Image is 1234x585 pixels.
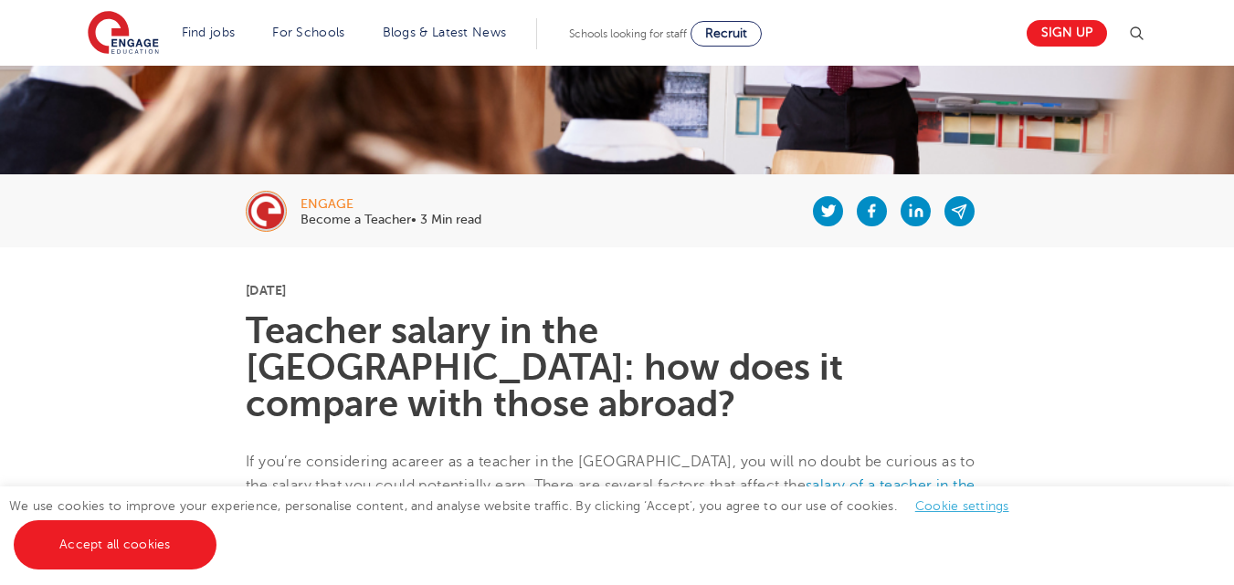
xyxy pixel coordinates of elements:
[691,21,762,47] a: Recruit
[246,284,988,297] p: [DATE]
[1027,20,1107,47] a: Sign up
[399,454,733,470] span: career as a teacher in the [GEOGRAPHIC_DATA]
[301,214,481,226] p: Become a Teacher• 3 Min read
[705,26,747,40] span: Recruit
[182,26,236,39] a: Find jobs
[88,11,159,57] img: Engage Education
[383,26,507,39] a: Blogs & Latest News
[246,454,399,470] span: If you’re considering a
[569,27,687,40] span: Schools looking for staff
[272,26,344,39] a: For Schools
[9,499,1028,551] span: We use cookies to improve your experience, personalise content, and analyse website traffic. By c...
[301,198,481,211] div: engage
[14,520,216,569] a: Accept all cookies
[246,313,988,423] h1: Teacher salary in the [GEOGRAPHIC_DATA]: how does it compare with those abroad?
[915,499,1009,513] a: Cookie settings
